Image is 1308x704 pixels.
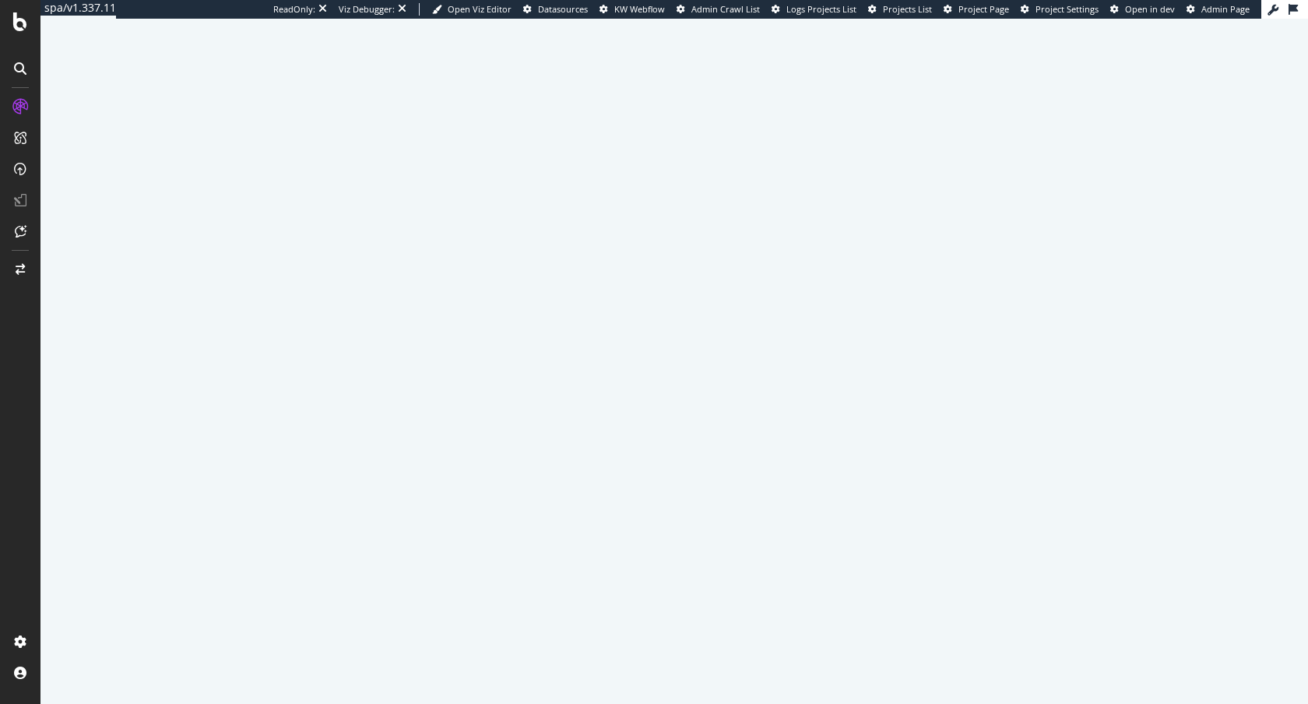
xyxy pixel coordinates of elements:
[677,3,760,16] a: Admin Crawl List
[448,3,512,15] span: Open Viz Editor
[1201,3,1250,15] span: Admin Page
[339,3,395,16] div: Viz Debugger:
[691,3,760,15] span: Admin Crawl List
[432,3,512,16] a: Open Viz Editor
[1125,3,1175,15] span: Open in dev
[1187,3,1250,16] a: Admin Page
[772,3,856,16] a: Logs Projects List
[944,3,1009,16] a: Project Page
[273,3,315,16] div: ReadOnly:
[1021,3,1099,16] a: Project Settings
[599,3,665,16] a: KW Webflow
[1110,3,1175,16] a: Open in dev
[523,3,588,16] a: Datasources
[786,3,856,15] span: Logs Projects List
[614,3,665,15] span: KW Webflow
[538,3,588,15] span: Datasources
[1035,3,1099,15] span: Project Settings
[868,3,932,16] a: Projects List
[883,3,932,15] span: Projects List
[958,3,1009,15] span: Project Page
[618,321,730,377] div: animation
